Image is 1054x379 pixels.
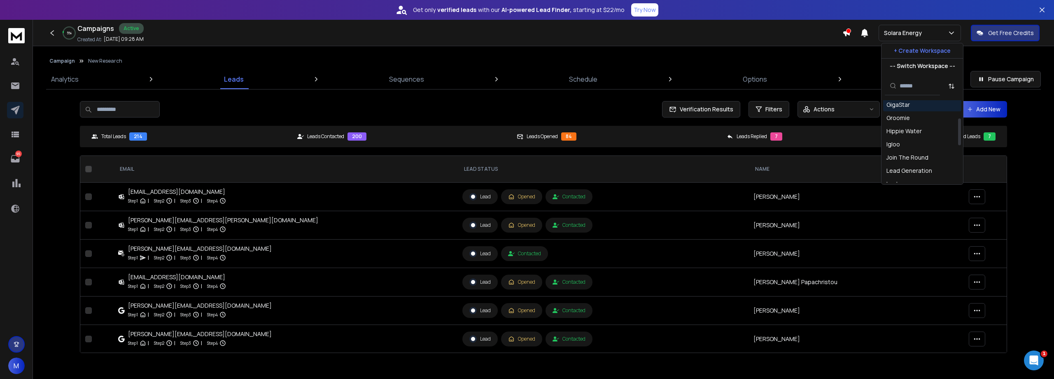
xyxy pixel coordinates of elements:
p: | [148,197,149,205]
div: Lead [469,278,491,286]
iframe: Intercom live chat [1024,351,1044,370]
p: Get Free Credits [988,29,1034,37]
div: Contacted [553,222,585,228]
p: Step 3 [180,311,191,319]
p: Leads Opened [527,133,558,140]
a: Leads [219,69,249,89]
p: Try Now [634,6,656,14]
td: [PERSON_NAME] [749,211,963,240]
div: [EMAIL_ADDRESS][DOMAIN_NAME] [128,188,226,196]
div: Hippie Water [886,127,922,135]
p: Get only with our starting at $22/mo [413,6,625,14]
button: M [8,358,25,374]
p: Solara Energy [884,29,925,37]
h1: Campaigns [77,24,114,33]
td: [PERSON_NAME] [749,325,963,353]
p: Step 1 [128,282,138,290]
p: | [174,197,175,205]
th: NAME [749,156,963,183]
div: Contacted [553,193,585,200]
p: Step 1 [128,254,138,262]
div: Lead Generation [886,167,932,175]
p: 95 [15,151,22,157]
div: Lead [469,307,491,314]
div: Opened [508,336,535,342]
div: Opened [508,222,535,228]
span: Verification Results [676,105,733,113]
p: | [174,254,175,262]
td: [PERSON_NAME] [749,297,963,325]
p: Step 1 [128,197,138,205]
p: | [148,311,149,319]
button: Try Now [631,3,658,16]
p: Step 2 [154,282,164,290]
div: 214 [129,132,147,141]
div: GigaStar [886,101,910,109]
p: Created At: [77,36,102,43]
p: Actions [814,105,835,113]
th: LEAD STATUS [457,156,749,183]
p: | [148,339,149,347]
p: Step 2 [154,197,164,205]
div: Join The Round [886,153,928,162]
div: Opened [508,193,535,200]
p: | [174,339,175,347]
p: Schedule [569,74,597,84]
div: 84 [561,132,576,141]
p: | [148,282,149,290]
div: 200 [347,132,366,141]
p: Leads Contacted [307,133,344,140]
a: Analytics [46,69,84,89]
div: [PERSON_NAME][EMAIL_ADDRESS][DOMAIN_NAME] [128,301,272,310]
p: Step 4 [207,339,218,347]
p: Step 4 [207,225,218,233]
p: Step 3 [180,339,191,347]
button: Filters [749,101,789,118]
p: Sequences [389,74,424,84]
button: Get Free Credits [971,25,1040,41]
p: Total Leads [101,133,126,140]
div: Contacted [508,250,541,257]
p: Step 2 [154,311,164,319]
p: Step 3 [180,282,191,290]
span: 1 [1041,351,1047,357]
div: Contacted [553,336,585,342]
div: [PERSON_NAME][EMAIL_ADDRESS][PERSON_NAME][DOMAIN_NAME] [128,216,318,224]
strong: AI-powered Lead Finder, [501,6,571,14]
p: Step 1 [128,339,138,347]
p: Leads Replied [737,133,767,140]
p: | [201,197,202,205]
td: [PERSON_NAME] [749,183,963,211]
strong: verified leads [437,6,476,14]
div: Contacted [553,307,585,314]
div: [PERSON_NAME][EMAIL_ADDRESS][DOMAIN_NAME] [128,330,272,338]
button: Pause Campaign [970,71,1041,87]
a: Sequences [384,69,429,89]
div: Lead [469,335,491,343]
div: Active [119,23,144,34]
p: | [174,311,175,319]
p: | [201,254,202,262]
p: Step 4 [207,254,218,262]
p: Step 4 [207,197,218,205]
p: Leads [224,74,244,84]
p: Step 3 [180,225,191,233]
div: 7 [770,132,782,141]
a: Schedule [564,69,602,89]
p: Analytics [51,74,79,84]
button: Sort by Sort A-Z [943,78,960,94]
th: EMAIL [113,156,458,183]
div: [EMAIL_ADDRESS][DOMAIN_NAME] [128,273,226,281]
div: Opened [508,279,535,285]
div: Groomie [886,114,910,122]
div: Opened [508,307,535,314]
p: Step 4 [207,311,218,319]
button: + Create Workspace [881,43,963,58]
div: Leche [886,180,903,188]
div: Lead [469,250,491,257]
p: + Create Workspace [894,47,951,55]
p: Step 2 [154,254,164,262]
p: | [201,339,202,347]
